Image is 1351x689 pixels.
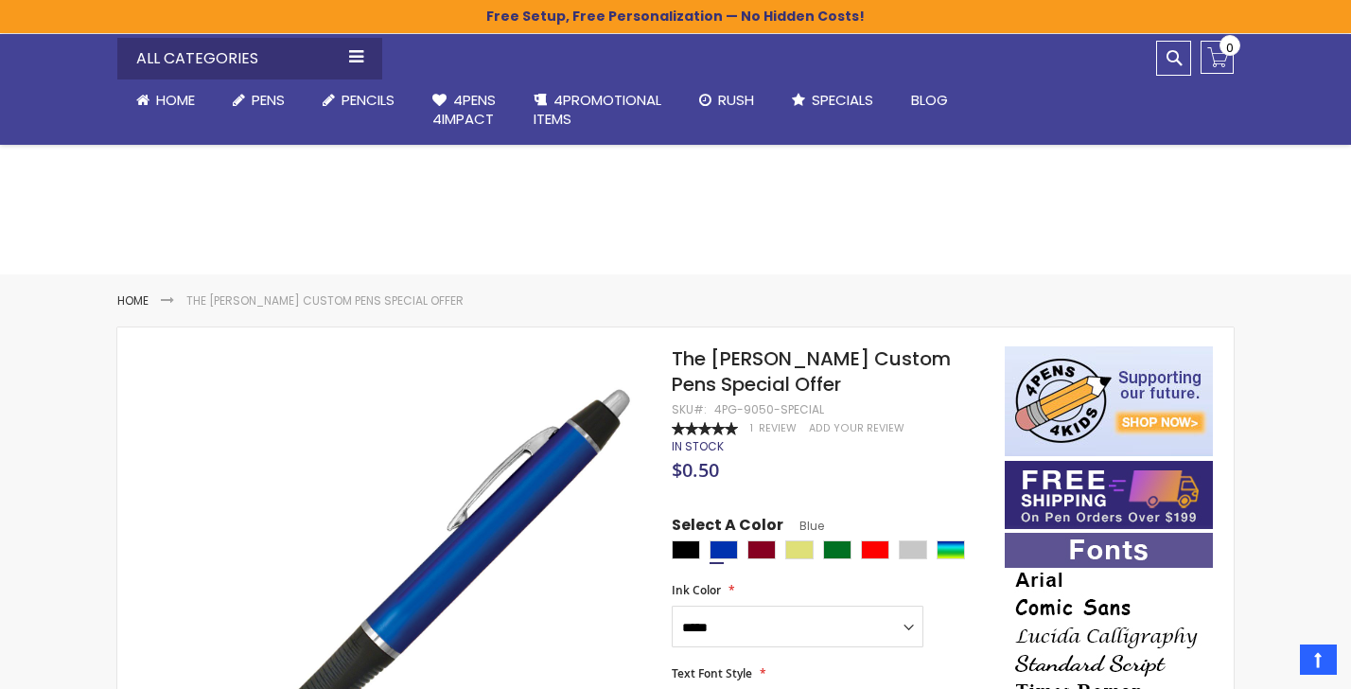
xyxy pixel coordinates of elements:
[672,582,721,598] span: Ink Color
[773,79,892,121] a: Specials
[672,438,724,454] span: In stock
[937,540,965,559] div: Assorted
[809,421,904,435] a: Add Your Review
[710,540,738,559] div: Blue
[117,79,214,121] a: Home
[812,90,873,110] span: Specials
[899,540,927,559] div: Silver
[672,345,951,397] span: The [PERSON_NAME] Custom Pens Special Offer
[672,665,752,681] span: Text Font Style
[1226,39,1234,57] span: 0
[1005,346,1213,456] img: 4pens 4 kids
[672,422,738,435] div: 100%
[1195,638,1351,689] iframe: Google Customer Reviews
[714,402,824,417] div: 4PG-9050-SPECIAL
[252,90,285,110] span: Pens
[117,292,149,309] a: Home
[672,540,700,559] div: Black
[117,38,382,79] div: All Categories
[911,90,948,110] span: Blog
[186,293,464,309] li: The [PERSON_NAME] Custom Pens Special Offer
[534,90,661,129] span: 4PROMOTIONAL ITEMS
[747,540,776,559] div: Burgundy
[785,540,814,559] div: Gold
[1201,41,1234,74] a: 0
[515,79,680,141] a: 4PROMOTIONALITEMS
[861,540,889,559] div: Red
[342,90,395,110] span: Pencils
[672,439,724,454] div: Availability
[156,90,195,110] span: Home
[823,540,851,559] div: Green
[432,90,496,129] span: 4Pens 4impact
[750,421,753,435] span: 1
[672,515,783,540] span: Select A Color
[750,421,799,435] a: 1 Review
[214,79,304,121] a: Pens
[304,79,413,121] a: Pencils
[672,401,707,417] strong: SKU
[759,421,797,435] span: Review
[680,79,773,121] a: Rush
[892,79,967,121] a: Blog
[718,90,754,110] span: Rush
[1005,461,1213,529] img: Free shipping on orders over $199
[413,79,515,141] a: 4Pens4impact
[783,518,824,534] span: Blue
[672,457,719,483] span: $0.50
